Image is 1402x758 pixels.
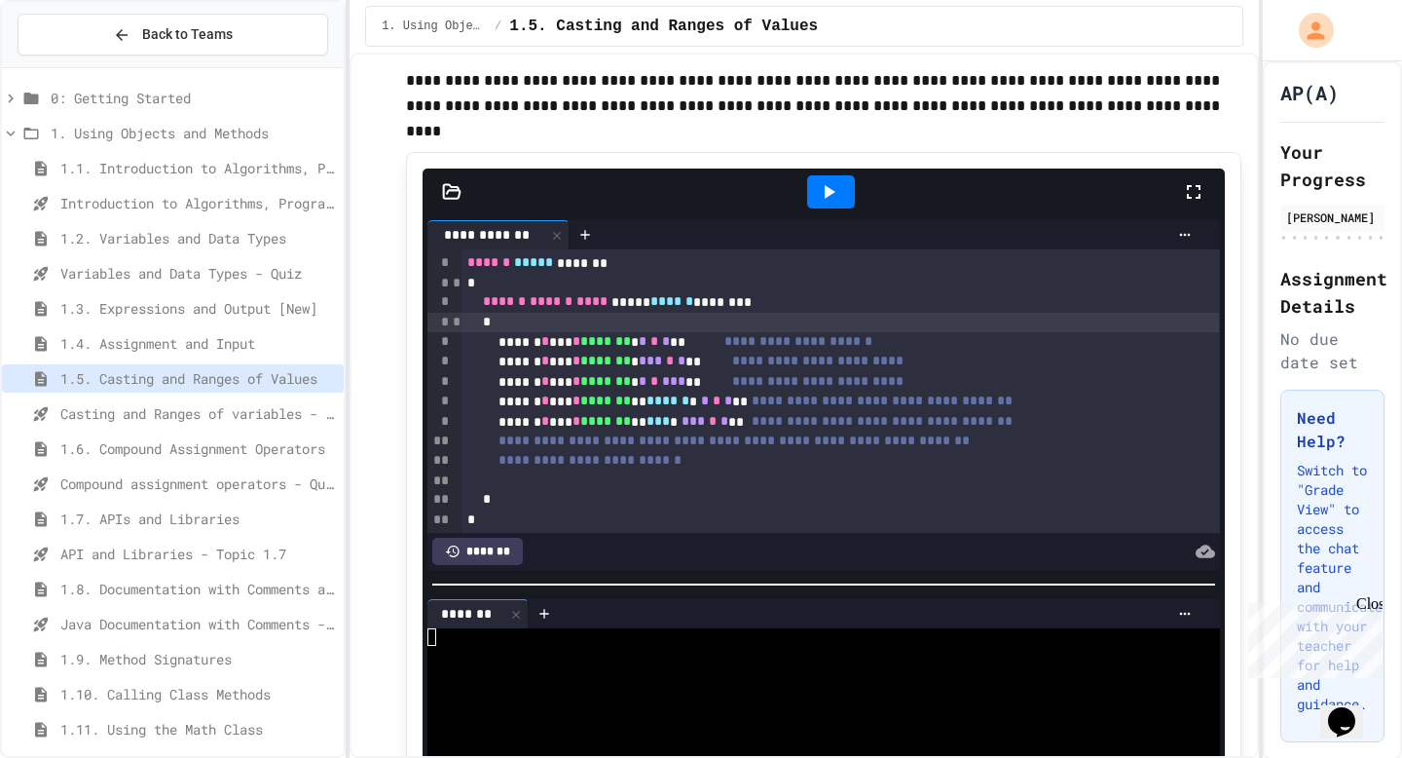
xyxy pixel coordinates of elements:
[51,88,336,108] span: 0: Getting Started
[1280,138,1384,193] h2: Your Progress
[1297,461,1368,714] p: Switch to "Grade View" to access the chat feature and communicate with your teacher for help and ...
[1278,8,1339,53] div: My Account
[60,579,336,599] span: 1.8. Documentation with Comments and Preconditions
[8,8,134,124] div: Chat with us now!Close
[60,263,336,284] span: Variables and Data Types - Quiz
[60,438,336,459] span: 1.6. Compound Assignment Operators
[60,509,336,529] span: 1.7. APIs and Libraries
[18,14,328,56] button: Back to Teams
[60,368,336,389] span: 1.5. Casting and Ranges of Values
[142,24,233,45] span: Back to Teams
[60,193,336,213] span: Introduction to Algorithms, Programming, and Compilers
[60,614,336,634] span: Java Documentation with Comments - Topic 1.8
[60,684,336,704] span: 1.10. Calling Class Methods
[1297,406,1368,453] h3: Need Help?
[51,123,336,143] span: 1. Using Objects and Methods
[509,15,818,38] span: 1.5. Casting and Ranges of Values
[1280,79,1339,106] h1: AP(A)
[60,544,336,564] span: API and Libraries - Topic 1.7
[60,333,336,354] span: 1.4. Assignment and Input
[1240,595,1383,678] iframe: chat widget
[495,19,501,34] span: /
[1286,208,1379,226] div: [PERSON_NAME]
[60,228,336,248] span: 1.2. Variables and Data Types
[1280,265,1384,320] h2: Assignment Details
[60,158,336,178] span: 1.1. Introduction to Algorithms, Programming, and Compilers
[60,474,336,494] span: Compound assignment operators - Quiz
[60,719,336,739] span: 1.11. Using the Math Class
[1320,680,1383,739] iframe: chat widget
[60,298,336,319] span: 1.3. Expressions and Output [New]
[60,649,336,669] span: 1.9. Method Signatures
[382,19,487,34] span: 1. Using Objects and Methods
[60,403,336,424] span: Casting and Ranges of variables - Quiz
[1280,327,1384,374] div: No due date set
